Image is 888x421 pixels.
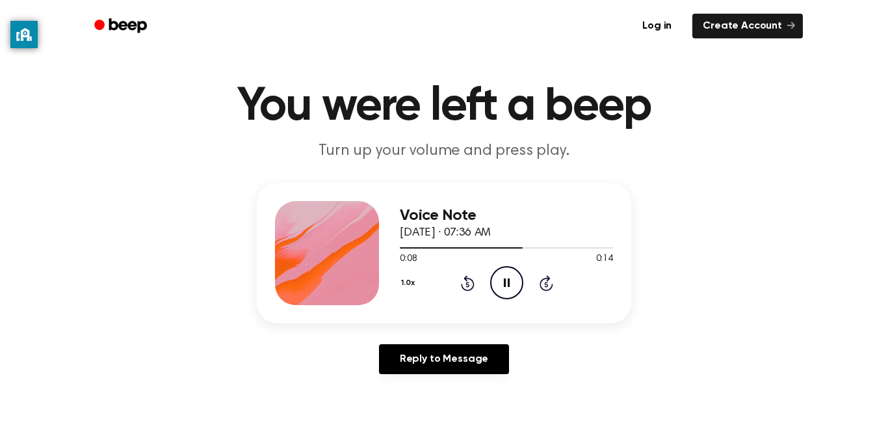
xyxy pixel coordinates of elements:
[596,252,613,266] span: 0:14
[400,227,491,239] span: [DATE] · 07:36 AM
[379,344,509,374] a: Reply to Message
[194,141,694,162] p: Turn up your volume and press play.
[10,21,38,48] button: privacy banner
[85,14,159,39] a: Beep
[629,11,685,41] a: Log in
[400,252,417,266] span: 0:08
[400,207,613,224] h3: Voice Note
[692,14,803,38] a: Create Account
[400,272,419,294] button: 1.0x
[111,83,777,130] h1: You were left a beep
